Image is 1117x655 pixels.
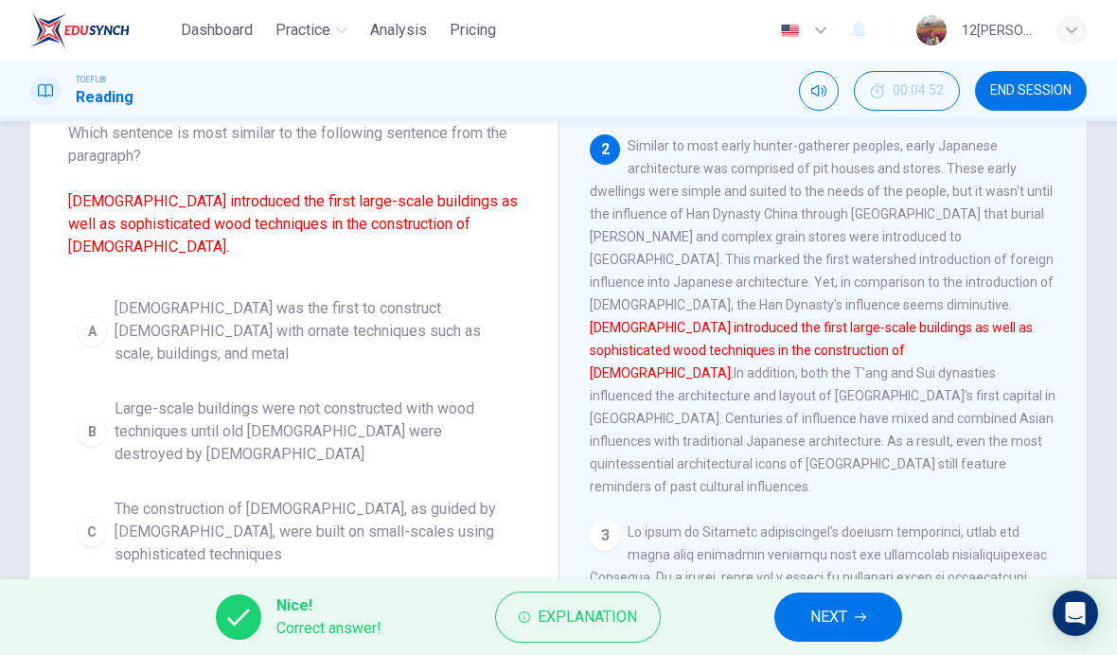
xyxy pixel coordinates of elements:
[68,122,521,258] span: Which sentence is most similar to the following sentence from the paragraph?
[68,192,518,256] font: [DEMOGRAPHIC_DATA] introduced the first large-scale buildings as well as sophisticated wood techn...
[975,71,1087,111] button: END SESSION
[962,19,1034,42] div: 12[PERSON_NAME]
[275,19,330,42] span: Practice
[363,13,434,47] button: Analysis
[893,83,944,98] span: 00:04:52
[276,594,381,617] span: Nice!
[799,71,839,111] div: Mute
[76,86,133,109] h1: Reading
[30,11,130,49] img: EduSynch logo
[778,24,802,38] img: en
[810,604,847,630] span: NEXT
[276,617,381,640] span: Correct answer!
[854,71,960,111] div: Hide
[916,15,947,45] img: Profile picture
[268,13,355,47] button: Practice
[76,73,106,86] span: TOEFL®
[30,11,173,49] a: EduSynch logo
[590,521,620,551] div: 3
[774,593,902,642] button: NEXT
[442,13,504,47] button: Pricing
[854,71,960,111] button: 00:04:52
[495,592,661,643] button: Explanation
[590,134,620,165] div: 2
[173,13,260,47] button: Dashboard
[370,19,427,42] span: Analysis
[450,19,496,42] span: Pricing
[538,604,637,630] span: Explanation
[590,138,1055,494] span: Similar to most early hunter-gatherer peoples, early Japanese architecture was comprised of pit h...
[590,320,1033,381] font: [DEMOGRAPHIC_DATA] introduced the first large-scale buildings as well as sophisticated wood techn...
[181,19,253,42] span: Dashboard
[1053,591,1098,636] div: Open Intercom Messenger
[990,83,1072,98] span: END SESSION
